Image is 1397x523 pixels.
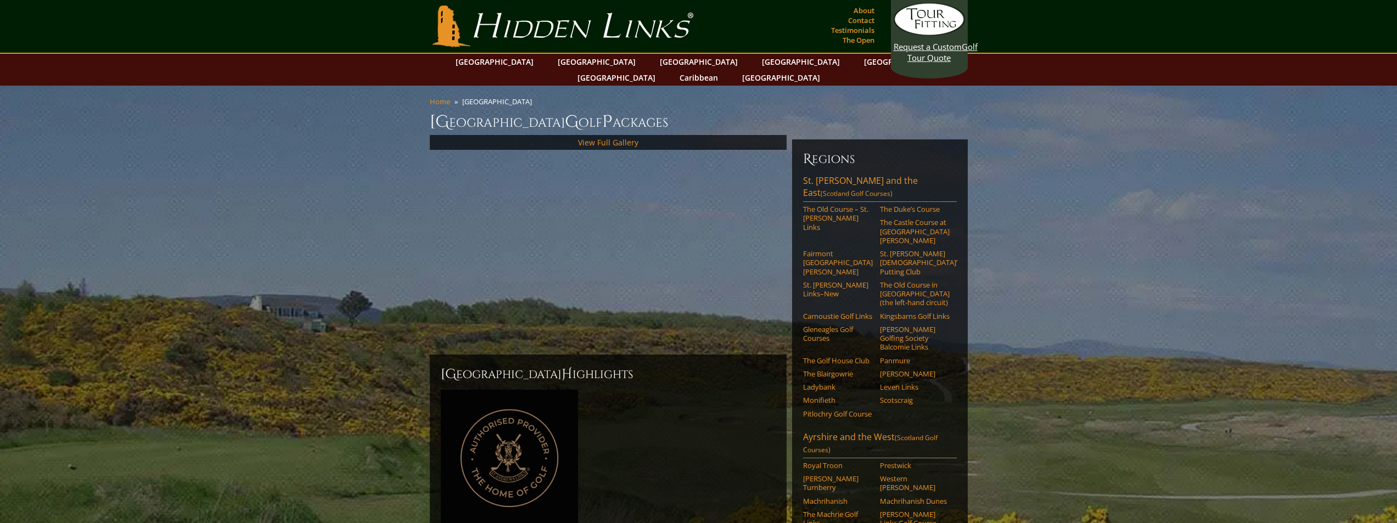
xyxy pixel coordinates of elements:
[880,474,950,492] a: Western [PERSON_NAME]
[803,175,957,202] a: St. [PERSON_NAME] and the East(Scotland Golf Courses)
[880,369,950,378] a: [PERSON_NAME]
[880,383,950,391] a: Leven Links
[880,312,950,320] a: Kingsbarns Golf Links
[803,312,873,320] a: Carnoustie Golf Links
[552,54,641,70] a: [GEOGRAPHIC_DATA]
[803,150,957,168] h6: Regions
[880,356,950,365] a: Panmure
[803,249,873,276] a: Fairmont [GEOGRAPHIC_DATA][PERSON_NAME]
[880,205,950,213] a: The Duke’s Course
[737,70,826,86] a: [GEOGRAPHIC_DATA]
[803,325,873,343] a: Gleneagles Golf Courses
[602,111,613,133] span: P
[803,497,873,505] a: Machrihanish
[562,365,573,383] span: H
[803,431,957,458] a: Ayrshire and the West(Scotland Golf Courses)
[880,497,950,505] a: Machrihanish Dunes
[821,189,893,198] span: (Scotland Golf Courses)
[430,97,450,106] a: Home
[803,356,873,365] a: The Golf House Club
[840,32,877,48] a: The Open
[894,3,965,63] a: Request a CustomGolf Tour Quote
[441,365,776,383] h2: [GEOGRAPHIC_DATA] ighlights
[880,396,950,404] a: Scotscraig
[803,409,873,418] a: Pitlochry Golf Course
[565,111,579,133] span: G
[828,23,877,38] a: Testimonials
[803,396,873,404] a: Monifieth
[572,70,661,86] a: [GEOGRAPHIC_DATA]
[803,474,873,492] a: [PERSON_NAME] Turnberry
[851,3,877,18] a: About
[880,218,950,245] a: The Castle Course at [GEOGRAPHIC_DATA][PERSON_NAME]
[803,205,873,232] a: The Old Course – St. [PERSON_NAME] Links
[654,54,743,70] a: [GEOGRAPHIC_DATA]
[880,249,950,276] a: St. [PERSON_NAME] [DEMOGRAPHIC_DATA]’ Putting Club
[578,137,638,148] a: View Full Gallery
[450,54,539,70] a: [GEOGRAPHIC_DATA]
[803,383,873,391] a: Ladybank
[880,461,950,470] a: Prestwick
[859,54,947,70] a: [GEOGRAPHIC_DATA]
[803,369,873,378] a: The Blairgowrie
[845,13,877,28] a: Contact
[803,280,873,299] a: St. [PERSON_NAME] Links–New
[430,111,968,133] h1: [GEOGRAPHIC_DATA] olf ackages
[894,41,962,52] span: Request a Custom
[462,97,536,106] li: [GEOGRAPHIC_DATA]
[674,70,723,86] a: Caribbean
[880,325,950,352] a: [PERSON_NAME] Golfing Society Balcomie Links
[880,280,950,307] a: The Old Course in [GEOGRAPHIC_DATA] (the left-hand circuit)
[803,433,938,454] span: (Scotland Golf Courses)
[803,461,873,470] a: Royal Troon
[756,54,845,70] a: [GEOGRAPHIC_DATA]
